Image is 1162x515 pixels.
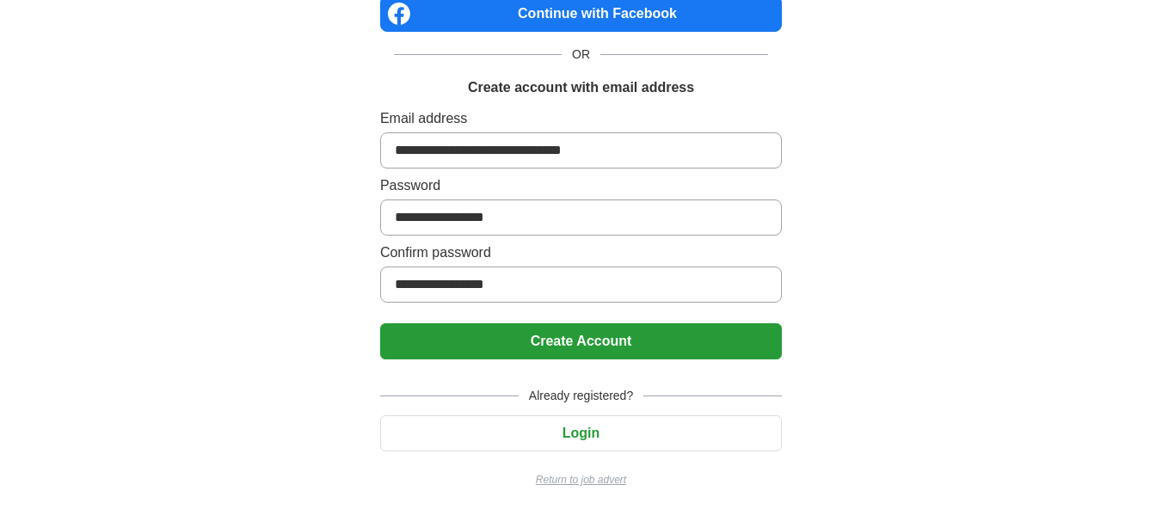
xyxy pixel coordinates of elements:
label: Password [380,175,782,196]
span: OR [562,46,600,64]
button: Login [380,415,782,451]
h1: Create account with email address [468,77,694,98]
span: Already registered? [519,387,643,405]
label: Confirm password [380,242,782,263]
label: Email address [380,108,782,129]
a: Return to job advert [380,472,782,487]
a: Login [380,426,782,440]
button: Create Account [380,323,782,359]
